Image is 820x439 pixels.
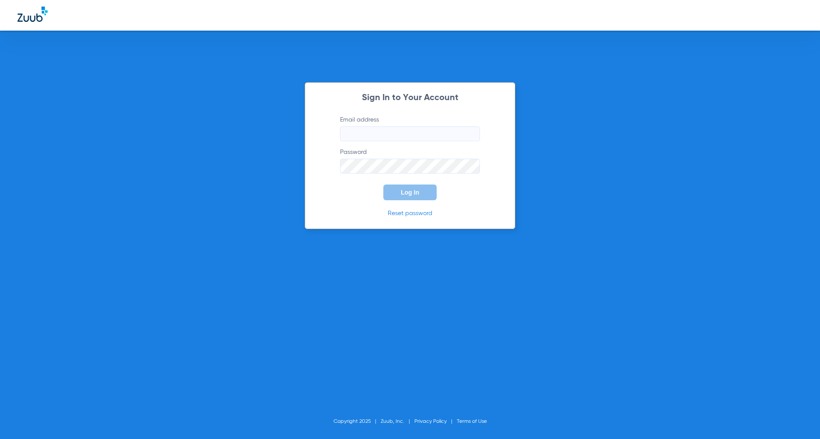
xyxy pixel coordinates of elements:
[457,419,487,424] a: Terms of Use
[17,7,48,22] img: Zuub Logo
[327,94,493,102] h2: Sign In to Your Account
[401,189,419,196] span: Log In
[414,419,447,424] a: Privacy Policy
[340,148,480,174] label: Password
[388,210,432,216] a: Reset password
[340,126,480,141] input: Email address
[381,417,414,426] li: Zuub, Inc.
[776,397,820,439] iframe: Chat Widget
[340,115,480,141] label: Email address
[383,185,437,200] button: Log In
[340,159,480,174] input: Password
[334,417,381,426] li: Copyright 2025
